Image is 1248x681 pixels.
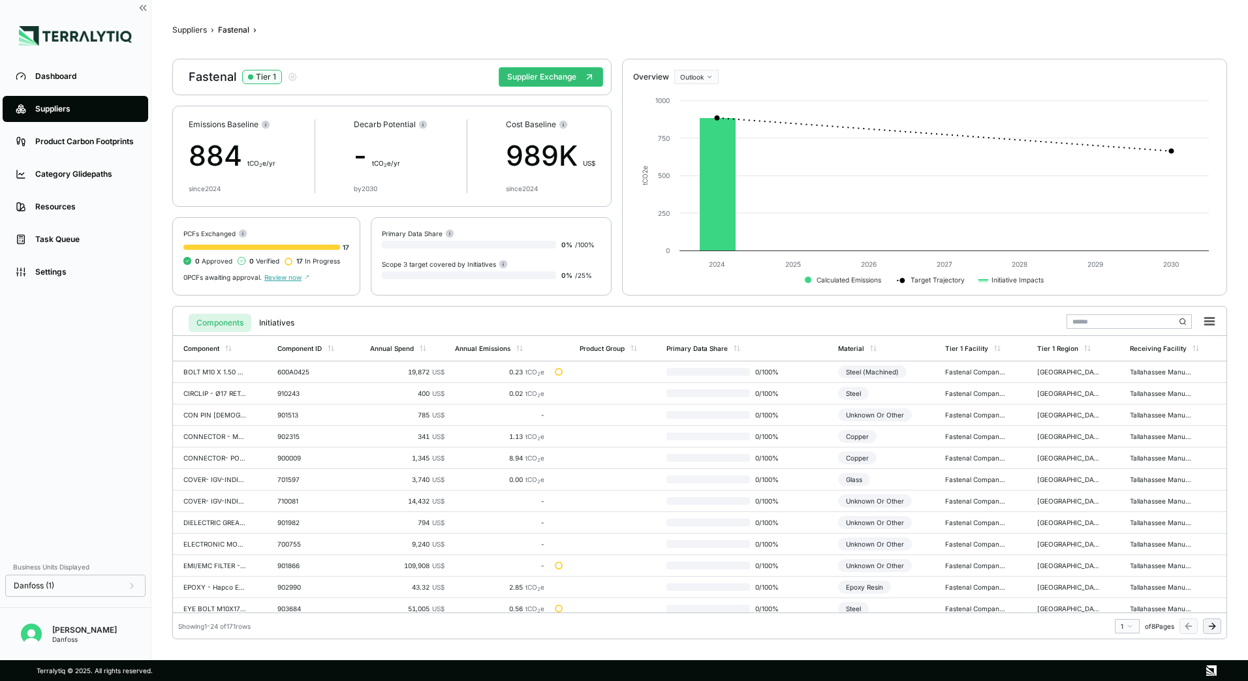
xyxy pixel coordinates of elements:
[1130,540,1193,548] div: Tallahassee Manufacturing
[370,344,414,352] div: Annual Spend
[296,257,340,265] span: In Progress
[183,583,246,591] div: EPOXY - Hapco Epoxy 1225FRA Resin
[432,605,445,613] span: US$
[945,432,1008,440] div: Fastenal Company - [GEOGRAPHIC_DATA]
[1130,583,1193,591] div: Tallahassee Manufacturing
[992,276,1044,284] text: Initiative Impacts
[575,241,595,249] span: / 100 %
[525,432,544,440] span: tCO e
[35,136,135,147] div: Product Carbon Footprints
[370,519,445,526] div: 794
[1037,389,1100,397] div: [GEOGRAPHIC_DATA]
[838,537,912,551] div: Unknown Or Other
[455,454,544,462] div: 8.94
[750,497,792,505] span: 0 / 100 %
[432,389,445,397] span: US$
[750,583,792,591] span: 0 / 100 %
[945,497,1008,505] div: Fastenal Company - [GEOGRAPHIC_DATA]
[455,368,544,376] div: 0.23
[183,454,246,462] div: CONNECTOR- POWER MOLEX#39-01-3023
[432,368,445,376] span: US$
[172,25,207,35] button: Suppliers
[432,519,445,526] span: US$
[537,371,540,377] sub: 2
[525,454,544,462] span: tCO e
[655,97,670,104] text: 1000
[838,451,877,464] div: Copper
[838,602,869,615] div: Steel
[580,344,625,352] div: Product Group
[525,368,544,376] span: tCO e
[750,562,792,569] span: 0 / 100 %
[432,540,445,548] span: US$
[183,476,246,483] div: COVER- IGV-INDICATOR
[211,25,214,35] span: ›
[455,583,544,591] div: 2.85
[1145,622,1174,630] span: of 8 Pages
[183,540,246,548] div: ELECTRONIC MODULE HARDWARE STICKER - EXP
[945,583,1008,591] div: Fastenal Company - [GEOGRAPHIC_DATA]
[432,562,445,569] span: US$
[838,408,912,421] div: Unknown Or Other
[264,273,309,281] span: Review now
[189,135,275,177] div: 884
[183,432,246,440] div: CONNECTOR - MOLEX 39-01-3049
[1130,454,1193,462] div: Tallahassee Manufacturing
[178,622,251,630] div: Showing 1 - 24 of 171 rows
[343,243,349,251] span: 17
[945,454,1008,462] div: Fastenal Company - [GEOGRAPHIC_DATA]
[455,476,544,483] div: 0.00
[537,393,540,399] sub: 2
[945,389,1008,397] div: Fastenal Company - [GEOGRAPHIC_DATA]
[1130,476,1193,483] div: Tallahassee Manufacturing
[911,276,965,284] text: Target Trajectory
[1037,497,1100,505] div: [GEOGRAPHIC_DATA]
[35,234,135,245] div: Task Queue
[52,635,117,643] div: Danfoss
[5,559,146,575] div: Business Units Displayed
[52,625,117,635] div: [PERSON_NAME]
[19,26,132,46] img: Logo
[277,605,340,613] div: 903684
[658,134,670,142] text: 750
[370,562,445,569] div: 109,908
[370,476,445,483] div: 3,740
[35,202,135,212] div: Resources
[633,72,669,82] div: Overview
[838,387,869,400] div: Steel
[354,119,428,130] div: Decarb Potential
[1130,344,1187,352] div: Receiving Facility
[838,344,864,352] div: Material
[658,172,670,179] text: 500
[183,519,246,526] div: DIELECTRIC GREASE
[253,25,257,35] span: ›
[183,411,246,419] div: CON PIN [DEMOGRAPHIC_DATA] 18-24AWG TIN, MOLEX #39-00-
[277,411,340,419] div: 901513
[189,119,275,130] div: Emissions Baseline
[641,166,649,185] text: tCO e
[384,162,387,168] sub: 2
[370,368,445,376] div: 19,872
[1163,260,1179,268] text: 2030
[537,586,540,592] sub: 2
[35,104,135,114] div: Suppliers
[189,314,251,332] button: Components
[195,257,232,265] span: Approved
[183,273,262,281] span: 0 PCFs awaiting approval.
[35,267,135,277] div: Settings
[525,605,544,613] span: tCO e
[945,344,988,352] div: Tier 1 Facility
[838,430,877,443] div: Copper
[838,581,891,594] div: Epoxy Resin
[189,185,221,192] div: since 2024
[370,583,445,591] div: 43.32
[945,368,1008,376] div: Fastenal Company - [GEOGRAPHIC_DATA]
[370,432,445,440] div: 341
[277,389,340,397] div: 910243
[183,605,246,613] div: EYE BOLT M10X17 - A4
[1130,368,1193,376] div: Tallahassee Manufacturing
[183,562,246,569] div: EMI/EMC FILTER -322A- [PERSON_NAME] F3480T322
[277,583,340,591] div: 902990
[838,473,870,486] div: Glass
[861,260,877,268] text: 2026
